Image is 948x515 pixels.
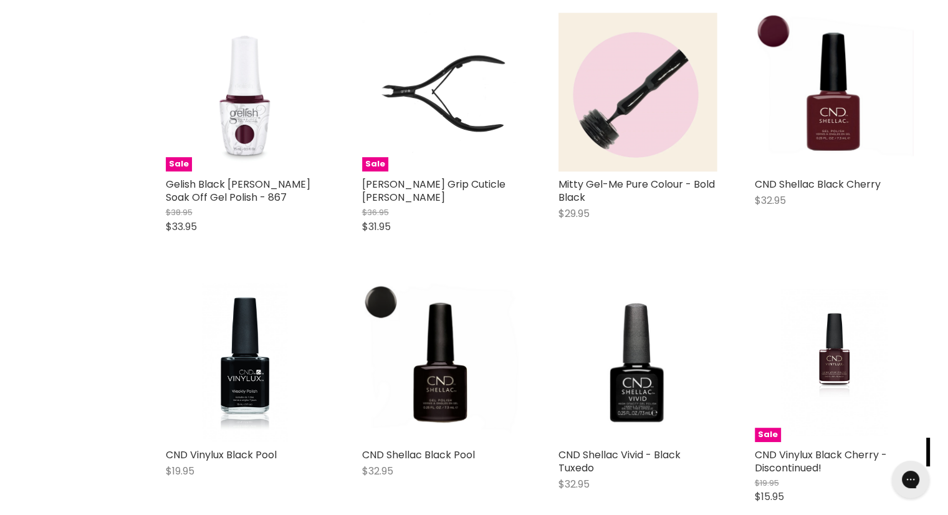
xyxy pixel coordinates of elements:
img: Gelish Black Cherry Berry Soak Off Gel Polish - 867 [211,12,279,171]
span: Sale [166,157,192,171]
a: CND Vinylux Black Pool [166,283,325,442]
a: CND Shellac Black Cherry [755,12,914,171]
a: CND Shellac Vivid - Black Tuxedo [558,283,717,442]
span: $36.95 [362,206,389,218]
span: $32.95 [558,477,590,491]
span: Sale [362,157,388,171]
span: $15.95 [755,489,784,504]
span: $32.95 [362,464,393,478]
a: [PERSON_NAME] Grip Cuticle [PERSON_NAME] [362,177,505,205]
a: Gelish Black [PERSON_NAME] Soak Off Gel Polish - 867 [166,177,310,205]
a: CND Shellac Black Cherry [755,177,881,191]
a: CND Shellac Vivid - Black Tuxedo [558,448,681,475]
span: Sale [755,428,781,442]
a: Gelish Black Cherry Berry Soak Off Gel Polish - 867Sale [166,12,325,171]
img: CND Shellac Black Pool [363,283,519,442]
span: $19.95 [755,477,779,489]
img: CND Shellac Vivid - Black Tuxedo [559,283,716,442]
img: CND Vinylux Black Cherry - Discontinued! [781,283,887,442]
a: CND Vinylux Black Pool [166,448,277,462]
a: CND Shellac Black Pool [362,448,475,462]
iframe: Gorgias live chat messenger [886,456,936,503]
span: $29.95 [558,206,590,221]
span: $38.95 [166,206,193,218]
a: CND Vinylux Black Cherry - Discontinued!Sale [755,283,914,442]
a: CND Vinylux Black Cherry - Discontinued! [755,448,887,475]
span: $32.95 [755,193,786,208]
img: CND Vinylux Black Pool [192,283,298,442]
span: $31.95 [362,219,391,234]
img: Caron Grip Cuticle Nipper [362,12,521,171]
span: $33.95 [166,219,197,234]
a: CND Shellac Black Pool [362,283,521,442]
a: Caron Grip Cuticle NipperSale [362,12,521,171]
a: Mitty Gel-Me Pure Colour - Bold Black [558,177,715,205]
img: CND Shellac Black Cherry [755,13,914,171]
span: $19.95 [166,464,194,478]
img: Mitty Gel-Me Pure Colour - Bold Black [558,12,717,171]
